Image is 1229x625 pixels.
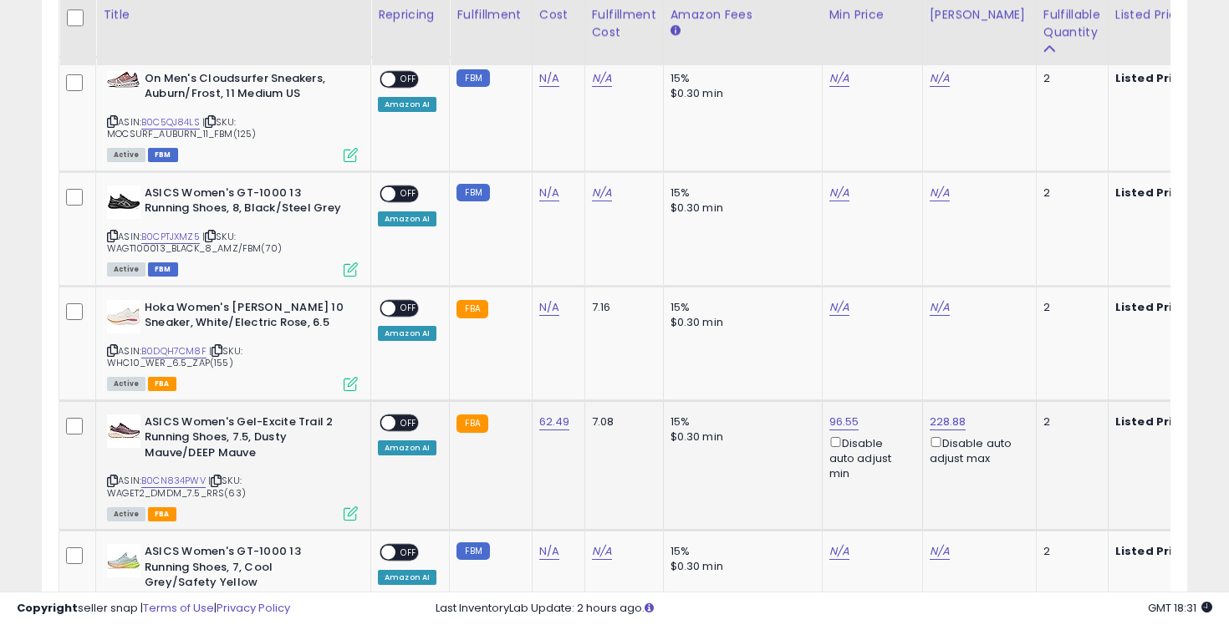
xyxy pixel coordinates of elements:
[592,6,656,41] div: Fulfillment Cost
[107,414,358,520] div: ASIN:
[930,185,950,201] a: N/A
[141,474,206,488] a: B0CN834PWV
[671,23,681,38] small: Amazon Fees.
[17,601,290,617] div: seller snap | |
[1043,300,1095,315] div: 2
[829,434,910,482] div: Disable auto adjust min
[930,434,1023,466] div: Disable auto adjust max
[378,6,442,23] div: Repricing
[107,185,358,275] div: ASIN:
[829,6,915,23] div: Min Price
[1043,544,1095,559] div: 2
[930,70,950,87] a: N/A
[107,377,145,391] span: All listings currently available for purchase on Amazon
[378,211,436,226] div: Amazon AI
[107,474,246,499] span: | SKU: WAGET2_DMDM_7.5_RRS(63)
[378,326,436,341] div: Amazon AI
[145,185,348,221] b: ASICS Women's GT-1000 13 Running Shoes, 8, Black/Steel Grey
[671,6,815,23] div: Amazon Fees
[671,86,809,101] div: $0.30 min
[436,601,1213,617] div: Last InventoryLab Update: 2 hours ago.
[107,300,358,389] div: ASIN:
[671,559,809,574] div: $0.30 min
[539,414,570,430] a: 62.49
[145,544,348,595] b: ASICS Women's GT-1000 13 Running Shoes, 7, Cool Grey/Safety Yellow
[143,600,214,616] a: Terms of Use
[1115,414,1191,429] b: Listed Price:
[107,262,145,277] span: All listings currently available for purchase on Amazon
[1043,71,1095,86] div: 2
[829,185,849,201] a: N/A
[930,6,1029,23] div: [PERSON_NAME]
[145,300,348,335] b: Hoka Women's [PERSON_NAME] 10 Sneaker, White/Electric Rose, 6.5
[671,315,809,330] div: $0.30 min
[592,543,612,560] a: N/A
[17,600,78,616] strong: Copyright
[107,507,145,521] span: All listings currently available for purchase on Amazon
[829,70,849,87] a: N/A
[456,6,524,23] div: Fulfillment
[148,377,176,391] span: FBA
[1115,70,1191,86] b: Listed Price:
[671,544,809,559] div: 15%
[378,97,436,112] div: Amazon AI
[456,300,487,318] small: FBA
[378,570,436,585] div: Amazon AI
[829,299,849,316] a: N/A
[539,299,559,316] a: N/A
[1043,414,1095,429] div: 2
[671,414,809,429] div: 15%
[378,440,436,455] div: Amazon AI
[103,6,364,23] div: Title
[671,185,809,201] div: 15%
[456,184,489,201] small: FBM
[671,300,809,315] div: 15%
[107,148,145,162] span: All listings currently available for purchase on Amazon
[107,300,140,333] img: 314b-hMZaFL._SL40_.jpg
[1148,600,1212,616] span: 2025-10-9 18:31 GMT
[1115,185,1191,201] b: Listed Price:
[148,507,176,521] span: FBA
[930,414,966,430] a: 228.88
[592,414,650,429] div: 7.08
[107,185,140,219] img: 31jdmvHu91L._SL40_.jpg
[1043,6,1101,41] div: Fulfillable Quantity
[107,344,242,369] span: | SKU: WHC10_WER_6.5_ZAP(155)
[1115,299,1191,315] b: Listed Price:
[539,185,559,201] a: N/A
[107,414,140,448] img: 31HhQvjtTZL._SL40_.jpg
[592,185,612,201] a: N/A
[145,414,348,465] b: ASICS Women's Gel-Excite Trail 2 Running Shoes, 7.5, Dusty Mauve/DEEP Mauve
[539,6,578,23] div: Cost
[107,544,140,577] img: 31dernKjNVL._SL40_.jpg
[539,543,559,560] a: N/A
[456,69,489,87] small: FBM
[107,71,140,88] img: 41QiZHy-ClL._SL40_.jpg
[148,148,178,162] span: FBM
[671,71,809,86] div: 15%
[395,186,422,201] span: OFF
[145,71,348,106] b: On Men's Cloudsurfer Sneakers, Auburn/Frost, 11 Medium US
[456,414,487,433] small: FBA
[592,300,650,315] div: 7.16
[107,71,358,160] div: ASIN:
[107,230,282,255] span: | SKU: WAGT100013_BLACK_8_AMZ/FBM(70)
[671,201,809,216] div: $0.30 min
[141,344,207,358] a: B0DQH7CM8F
[930,299,950,316] a: N/A
[829,543,849,560] a: N/A
[107,115,256,140] span: | SKU: MOCSURF_AUBURN_11_FBM(125)
[592,70,612,87] a: N/A
[829,414,859,430] a: 96.55
[395,301,422,315] span: OFF
[456,542,489,560] small: FBM
[671,429,809,445] div: $0.30 min
[395,546,422,560] span: OFF
[141,230,200,244] a: B0CPTJXMZ5
[1115,543,1191,559] b: Listed Price:
[148,262,178,277] span: FBM
[217,600,290,616] a: Privacy Policy
[930,543,950,560] a: N/A
[395,415,422,429] span: OFF
[1043,185,1095,201] div: 2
